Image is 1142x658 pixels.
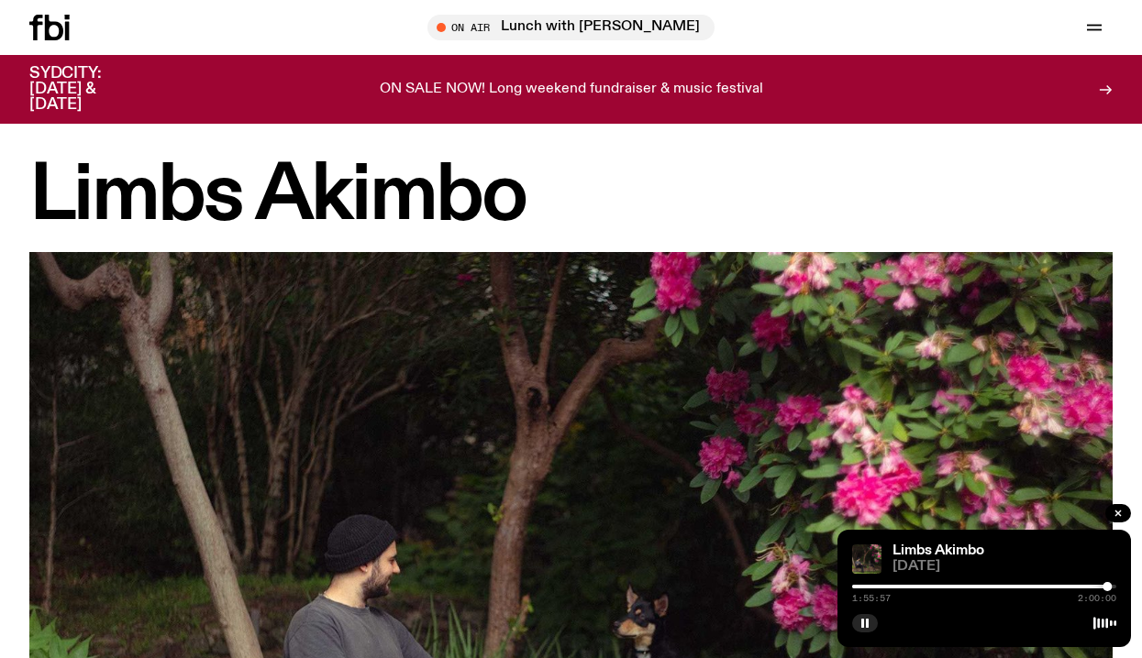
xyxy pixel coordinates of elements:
[893,543,984,558] a: Limbs Akimbo
[29,66,147,113] h3: SYDCITY: [DATE] & [DATE]
[427,15,715,40] button: On AirLunch with [PERSON_NAME]
[893,560,1116,574] span: [DATE]
[1078,594,1116,603] span: 2:00:00
[852,544,881,574] img: Jackson sits at an outdoor table, legs crossed and gazing at a black and brown dog also sitting a...
[380,82,763,98] p: ON SALE NOW! Long weekend fundraiser & music festival
[852,594,891,603] span: 1:55:57
[29,159,1113,234] h1: Limbs Akimbo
